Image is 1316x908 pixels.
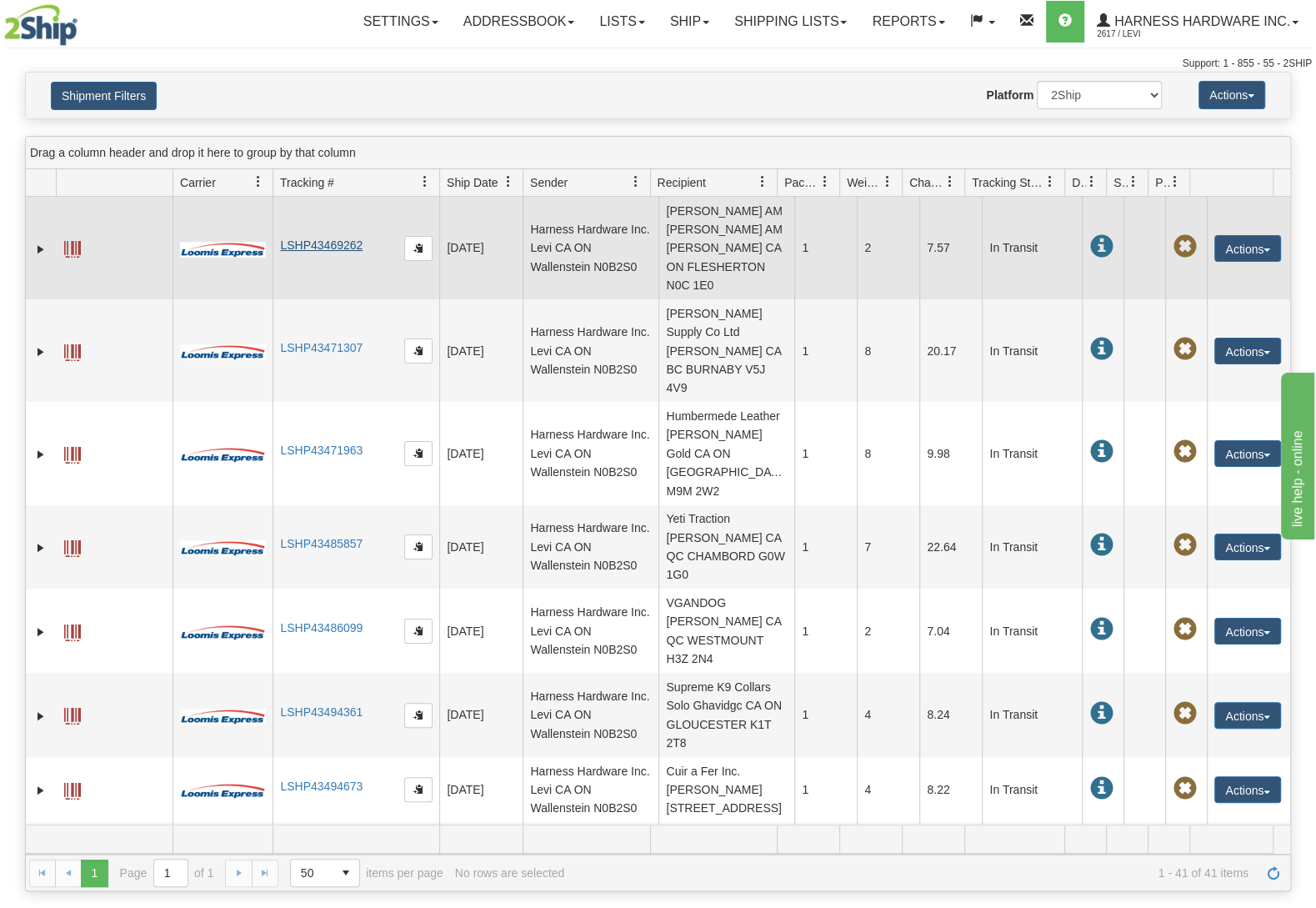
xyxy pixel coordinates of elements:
[857,299,919,402] td: 8
[439,757,523,822] td: [DATE]
[658,505,794,589] td: Yeti Traction [PERSON_NAME] CA QC CHAMBORD G0W 1G0
[439,197,523,299] td: [DATE]
[1089,534,1113,557] span: In Transit
[1214,440,1281,467] button: Actions
[1084,1,1311,43] a: Harness Hardware Inc. 2617 / Levi
[455,866,565,880] div: No rows are selected
[523,299,658,402] td: Harness Hardware Inc. Levi CA ON Wallenstein N0B2S0
[794,589,857,673] td: 1
[439,299,523,402] td: [DATE]
[411,168,439,196] a: Tracking # filter column settings
[919,299,982,402] td: 20.17
[64,439,81,466] a: Label
[936,168,964,196] a: Charge filter column settings
[658,589,794,673] td: VGANDOG [PERSON_NAME] CA QC WESTMOUNT H3Z 2N4
[1214,618,1281,645] button: Actions
[658,757,794,822] td: Cuir a Fer Inc. [PERSON_NAME][STREET_ADDRESS]
[982,757,1082,822] td: In Transit
[180,446,265,463] img: 30 - Loomis Express
[451,1,588,43] a: Addressbook
[658,673,794,757] td: Supreme K9 Collars Solo Ghavidgc CA ON GLOUCESTER K1T 2T8
[658,174,706,191] span: Recipient
[857,757,919,822] td: 4
[1214,338,1281,364] button: Actions
[523,505,658,589] td: Harness Hardware Inc. Levi CA ON Wallenstein N0B2S0
[919,402,982,504] td: 9.98
[794,673,857,757] td: 1
[333,860,359,886] span: select
[748,168,777,196] a: Recipient filter column settings
[301,865,323,881] span: 50
[1110,14,1290,28] span: Harness Hardware Inc.
[1260,860,1287,886] a: Refresh
[794,197,857,299] td: 1
[1089,702,1113,725] span: In Transit
[857,673,919,757] td: 4
[1173,534,1196,557] span: Pickup Not Assigned
[64,775,81,802] a: Label
[982,673,1082,757] td: In Transit
[857,197,919,299] td: 2
[794,757,857,822] td: 1
[1097,26,1222,43] span: 2617 / Levi
[1173,235,1196,258] span: Pickup Not Assigned
[1161,168,1189,196] a: Pickup Status filter column settings
[180,782,265,799] img: 30 - Loomis Express
[919,505,982,589] td: 22.64
[280,238,363,252] a: LSHP43469262
[1214,534,1281,560] button: Actions
[658,1,722,43] a: Ship
[280,444,363,457] a: LSHP43471963
[180,539,265,556] img: 30 - Loomis Express
[1173,777,1196,800] span: Pickup Not Assigned
[290,859,360,887] span: Page sizes drop down
[439,402,523,504] td: [DATE]
[1089,235,1113,258] span: In Transit
[290,859,443,887] span: items per page
[180,344,265,360] img: 30 - Loomis Express
[1113,174,1128,191] span: Shipment Issues
[587,1,657,43] a: Lists
[64,700,81,727] a: Label
[1089,618,1113,641] span: In Transit
[351,1,451,43] a: Settings
[523,197,658,299] td: Harness Hardware Inc. Levi CA ON Wallenstein N0B2S0
[909,174,944,191] span: Charge
[982,505,1082,589] td: In Transit
[1078,168,1106,196] a: Delivery Status filter column settings
[33,539,49,556] a: Expand
[81,860,108,886] span: Page 1
[576,866,1248,880] span: 1 - 41 of 41 items
[33,624,49,640] a: Expand
[523,757,658,822] td: Harness Hardware Inc. Levi CA ON Wallenstein N0B2S0
[722,1,859,43] a: Shipping lists
[120,859,214,887] span: Page of 1
[794,505,857,589] td: 1
[1173,702,1196,725] span: Pickup Not Assigned
[180,174,216,191] span: Carrier
[33,782,49,799] a: Expand
[919,197,982,299] td: 7.57
[972,174,1044,191] span: Tracking Status
[857,589,919,673] td: 2
[982,299,1082,402] td: In Transit
[919,673,982,757] td: 8.24
[658,197,794,299] td: [PERSON_NAME] AM [PERSON_NAME] AM [PERSON_NAME] CA ON FLESHERTON N0C 1E0
[859,1,957,43] a: Reports
[439,505,523,589] td: [DATE]
[1173,618,1196,641] span: Pickup Not Assigned
[1214,235,1281,262] button: Actions
[33,708,49,725] a: Expand
[439,673,523,757] td: [DATE]
[404,619,433,644] button: Copy to clipboard
[784,174,819,191] span: Packages
[64,617,81,644] a: Label
[622,168,650,196] a: Sender filter column settings
[404,703,433,728] button: Copy to clipboard
[33,344,49,360] a: Expand
[982,402,1082,504] td: In Transit
[982,197,1082,299] td: In Transit
[280,780,363,793] a: LSHP43494673
[280,537,363,550] a: LSHP43485857
[1214,776,1281,803] button: Actions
